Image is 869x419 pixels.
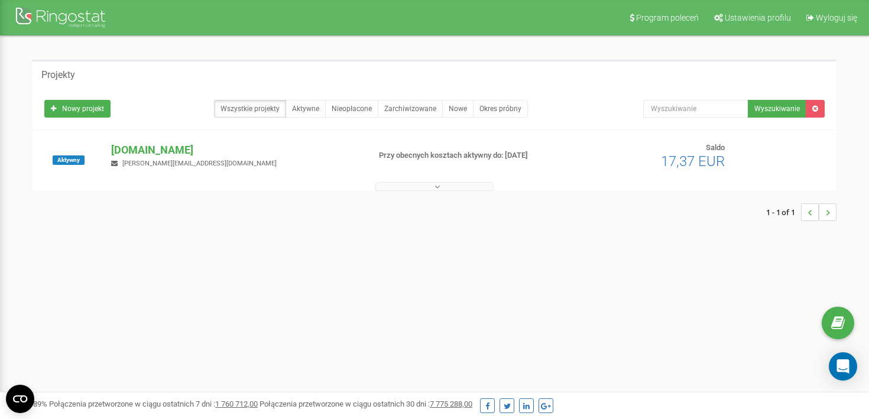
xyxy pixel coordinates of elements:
p: [DOMAIN_NAME] [111,142,359,158]
a: Nowy projekt [44,100,111,118]
span: 1 - 1 of 1 [766,203,801,221]
a: Nowe [442,100,474,118]
a: Wszystkie projekty [214,100,286,118]
div: Open Intercom Messenger [829,352,857,381]
button: Wyszukiwanie [748,100,806,118]
u: 7 775 288,00 [430,399,472,408]
span: Połączenia przetworzone w ciągu ostatnich 7 dni : [49,399,258,408]
a: Nieopłacone [325,100,378,118]
span: Wyloguj się [816,13,857,22]
p: Przy obecnych kosztach aktywny do: [DATE] [379,150,561,161]
span: Saldo [706,143,725,152]
u: 1 760 712,00 [215,399,258,408]
a: Aktywne [286,100,326,118]
span: Program poleceń [636,13,699,22]
nav: ... [766,191,836,233]
span: [PERSON_NAME][EMAIL_ADDRESS][DOMAIN_NAME] [122,160,277,167]
span: 17,37 EUR [661,153,725,170]
span: Aktywny [53,155,85,165]
button: Open CMP widget [6,385,34,413]
h5: Projekty [41,70,75,80]
span: Połączenia przetworzone w ciągu ostatnich 30 dni : [260,399,472,408]
a: Okres próbny [473,100,528,118]
a: Zarchiwizowane [378,100,443,118]
span: Ustawienia profilu [725,13,791,22]
input: Wyszukiwanie [643,100,749,118]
